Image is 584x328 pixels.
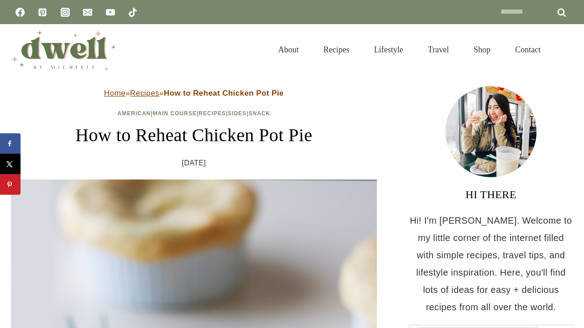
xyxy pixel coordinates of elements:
[362,34,416,66] a: Lifestyle
[104,89,284,97] span: » »
[118,110,151,117] a: American
[124,3,142,21] a: TikTok
[198,110,226,117] a: Recipes
[104,89,125,97] a: Home
[409,186,573,203] h3: HI THERE
[228,110,246,117] a: Sides
[266,34,311,66] a: About
[266,34,553,66] nav: Primary Navigation
[130,89,159,97] a: Recipes
[33,3,52,21] a: Pinterest
[461,34,503,66] a: Shop
[182,156,206,170] time: [DATE]
[558,42,573,57] button: View Search Form
[249,110,271,117] a: Snack
[503,34,553,66] a: Contact
[11,122,377,149] h1: How to Reheat Chicken Pot Pie
[416,34,461,66] a: Travel
[11,29,116,71] img: DWELL by michelle
[409,212,573,316] p: Hi! I'm [PERSON_NAME]. Welcome to my little corner of the internet filled with simple recipes, tr...
[311,34,362,66] a: Recipes
[153,110,197,117] a: Main Course
[56,3,74,21] a: Instagram
[118,110,271,117] span: | | | |
[11,3,29,21] a: Facebook
[164,89,284,97] strong: How to Reheat Chicken Pot Pie
[78,3,97,21] a: Email
[101,3,120,21] a: YouTube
